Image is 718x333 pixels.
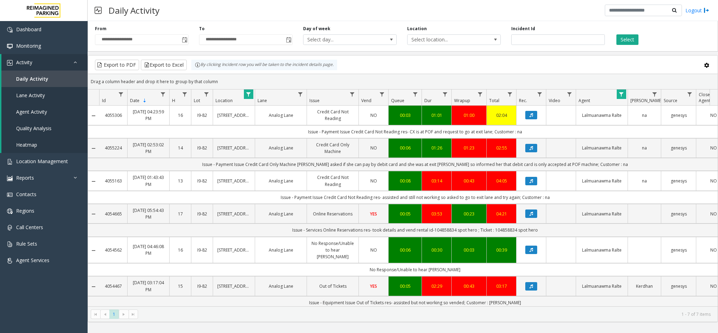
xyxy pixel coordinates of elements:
[259,178,302,184] a: Analog Lane
[617,89,626,99] a: Agent Filter Menu
[174,283,187,289] a: 15
[454,98,470,104] span: Wrapup
[180,89,190,99] a: H Filter Menu
[426,211,447,217] a: 03:53
[196,112,208,119] a: I9-82
[103,145,123,151] a: 4055224
[535,89,545,99] a: Rec. Filter Menu
[191,60,337,70] div: By clicking Incident row you will be taken to the incident details page.
[393,178,417,184] a: 00:08
[710,211,717,217] span: NO
[665,247,692,253] a: genesys
[665,145,692,151] a: genesys
[88,113,99,119] a: Collapse Details
[456,112,482,119] a: 01:00
[180,35,188,45] span: Toggle popup
[217,145,251,151] a: [STREET_ADDRESS]
[710,247,717,253] span: NO
[361,98,371,104] span: Vend
[95,26,107,32] label: From
[456,178,482,184] a: 00:43
[710,283,717,289] span: NO
[580,247,623,253] a: Lalmuanawma Ralte
[491,247,512,253] a: 00:39
[580,178,623,184] a: Lalmuanawma Ralte
[580,145,623,151] a: Lalmuanawma Ralte
[580,211,623,217] a: Lalmuanawma Ralte
[393,112,417,119] a: 00:03
[199,26,205,32] label: To
[88,146,99,151] a: Collapse Details
[456,283,482,289] div: 00:43
[103,283,123,289] a: 4054467
[632,145,657,151] a: na
[665,178,692,184] a: genesys
[116,89,126,99] a: Id Filter Menu
[1,136,88,153] a: Heatmap
[16,257,49,264] span: Agent Services
[103,112,123,119] a: 4055306
[491,283,512,289] div: 03:17
[174,112,187,119] a: 16
[132,141,165,155] a: [DATE] 02:53:02 PM
[393,283,417,289] a: 00:05
[303,35,378,45] span: Select day...
[309,98,320,104] span: Issue
[88,179,99,184] a: Collapse Details
[456,247,482,253] div: 00:03
[710,178,717,184] span: NO
[174,145,187,151] a: 14
[7,44,13,49] img: 'icon'
[196,211,208,217] a: I9-82
[259,211,302,217] a: Analog Lane
[244,89,253,99] a: Location Filter Menu
[258,98,267,104] span: Lane
[194,98,200,104] span: Lot
[370,145,377,151] span: NO
[16,224,43,231] span: Call Centers
[174,178,187,184] a: 13
[132,108,165,122] a: [DATE] 04:23:59 PM
[195,62,200,68] img: infoIcon.svg
[202,89,211,99] a: Lot Filter Menu
[16,207,34,214] span: Regions
[491,178,512,184] div: 04:05
[685,89,695,99] a: Source Filter Menu
[426,112,447,119] a: 01:01
[142,311,711,317] kendo-pager-info: 1 - 7 of 7 items
[259,112,302,119] a: Analog Lane
[7,175,13,181] img: 'icon'
[456,211,482,217] a: 00:23
[491,211,512,217] a: 04:21
[370,211,377,217] span: YES
[7,241,13,247] img: 'icon'
[196,247,208,253] a: I9-82
[7,60,13,66] img: 'icon'
[370,247,377,253] span: NO
[16,108,47,115] span: Agent Activity
[16,141,37,148] span: Heatmap
[16,158,68,165] span: Location Management
[103,211,123,217] a: 4054665
[391,98,404,104] span: Queue
[491,145,512,151] a: 02:55
[505,89,515,99] a: Total Filter Menu
[196,145,208,151] a: I9-82
[311,141,354,155] a: Credit Card Only Machine
[259,283,302,289] a: Analog Lane
[377,89,387,99] a: Vend Filter Menu
[519,98,527,104] span: Rec.
[1,71,88,87] a: Daily Activity
[217,211,251,217] a: [STREET_ADDRESS]
[7,159,13,165] img: 'icon'
[102,98,106,104] span: Id
[311,211,354,217] a: Online Reservations
[16,191,36,198] span: Contacts
[16,125,52,132] span: Quality Analysis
